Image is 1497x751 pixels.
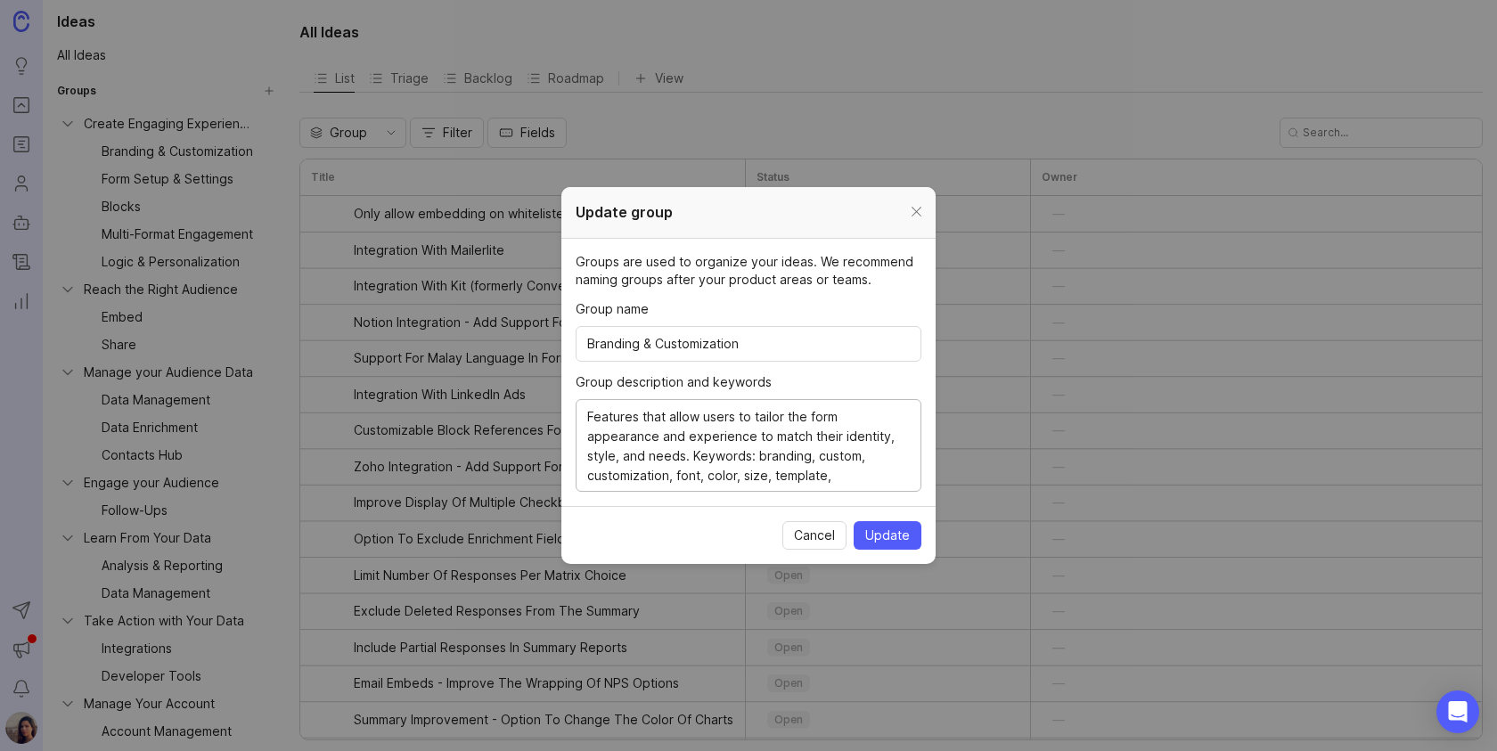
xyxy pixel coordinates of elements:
[576,201,673,224] h1: Update group
[587,334,910,354] input: Platform, Integrations, Marketing...
[865,527,910,544] span: Update
[1436,690,1479,733] div: Open Intercom Messenger
[782,521,847,550] button: Cancel
[587,407,910,486] textarea: Features that allow users to tailor the form appearance and experience to match their identity, s...
[576,253,921,289] p: Groups are used to organize your ideas. We recommend naming groups after your product areas or te...
[576,372,921,392] label: Group description and keywords
[576,299,921,319] label: Group name
[794,527,835,544] span: Cancel
[854,521,921,550] button: Update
